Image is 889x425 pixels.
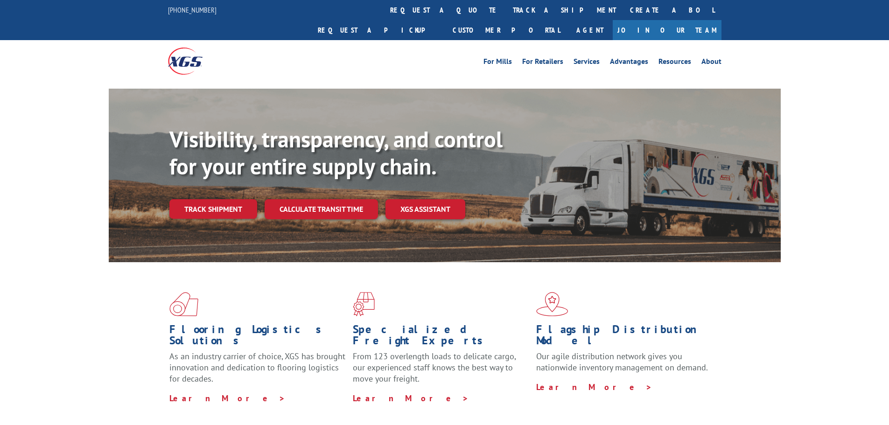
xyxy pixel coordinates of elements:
a: Customer Portal [446,20,567,40]
h1: Specialized Freight Experts [353,324,529,351]
a: Request a pickup [311,20,446,40]
a: Learn More > [536,382,652,392]
span: As an industry carrier of choice, XGS has brought innovation and dedication to flooring logistics... [169,351,345,384]
a: Learn More > [169,393,286,404]
a: Track shipment [169,199,257,219]
a: For Mills [483,58,512,68]
b: Visibility, transparency, and control for your entire supply chain. [169,125,503,181]
a: Calculate transit time [265,199,378,219]
a: Learn More > [353,393,469,404]
img: xgs-icon-focused-on-flooring-red [353,292,375,316]
a: Join Our Team [613,20,721,40]
a: Resources [658,58,691,68]
img: xgs-icon-flagship-distribution-model-red [536,292,568,316]
img: xgs-icon-total-supply-chain-intelligence-red [169,292,198,316]
a: For Retailers [522,58,563,68]
h1: Flooring Logistics Solutions [169,324,346,351]
a: XGS ASSISTANT [385,199,465,219]
a: About [701,58,721,68]
p: From 123 overlength loads to delicate cargo, our experienced staff knows the best way to move you... [353,351,529,392]
span: Our agile distribution network gives you nationwide inventory management on demand. [536,351,708,373]
a: Agent [567,20,613,40]
a: [PHONE_NUMBER] [168,5,217,14]
a: Advantages [610,58,648,68]
a: Services [574,58,600,68]
h1: Flagship Distribution Model [536,324,713,351]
